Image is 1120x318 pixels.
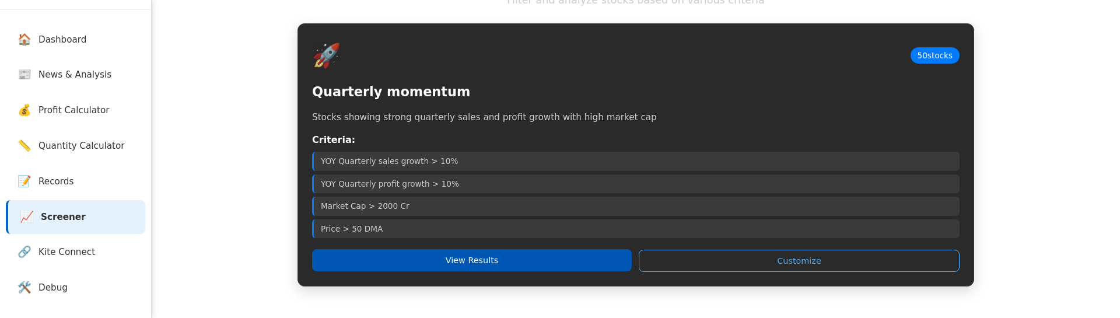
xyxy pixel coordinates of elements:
li: YOY Quarterly sales growth > 10% [312,152,960,170]
p: Stocks showing strong quarterly sales and profit growth with high market cap [312,111,960,124]
span: 🛠️ [17,279,32,296]
button: Customize [639,250,960,272]
a: 📝Records [6,165,145,199]
a: 💰Profit Calculator [6,93,145,128]
a: 📰News & Analysis [6,58,145,92]
a: 📏Quantity Calculator [6,129,145,163]
h3: Quarterly momentum [312,82,960,102]
span: 📏 [17,138,32,155]
span: 📈 [20,209,34,226]
li: Market Cap > 2000 Cr [312,197,960,215]
span: 💰 [17,102,32,119]
a: 🛠️Debug [6,271,145,305]
a: 📈Screener [6,200,145,235]
h4: Criteria: [312,133,960,147]
span: Records [38,175,73,188]
span: Debug [38,281,68,295]
li: YOY Quarterly profit growth > 10% [312,174,960,193]
div: 50 stocks [911,47,960,64]
span: 📰 [17,67,32,83]
span: Kite Connect [38,246,95,259]
span: Profit Calculator [38,104,110,117]
div: 🚀 [312,38,341,73]
span: Quantity Calculator [38,139,125,153]
button: View Results [312,249,632,271]
span: Dashboard [38,33,86,47]
span: 🏠 [17,32,32,48]
a: 🏠Dashboard [6,23,145,57]
span: Screener [41,211,86,224]
span: 📝 [17,173,32,190]
span: 🔗 [17,244,32,261]
a: 🔗Kite Connect [6,235,145,270]
li: Price > 50 DMA [312,219,960,238]
span: News & Analysis [38,68,111,82]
